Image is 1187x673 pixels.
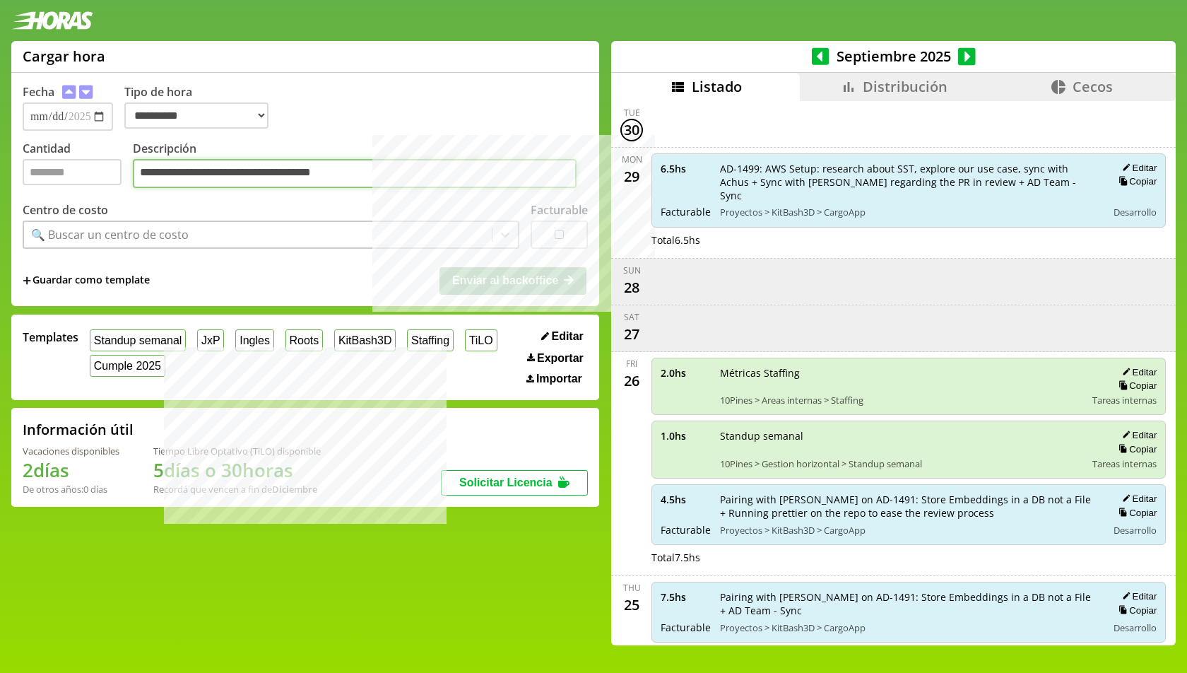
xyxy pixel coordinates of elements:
button: Ingles [235,329,273,351]
button: Copiar [1114,175,1157,187]
span: 1.0 hs [661,429,710,443]
button: Standup semanal [90,329,186,351]
button: Copiar [1114,380,1157,392]
span: 10Pines > Areas internas > Staffing [720,394,1082,406]
span: Proyectos > KitBash3D > CargoApp [720,206,1097,218]
h1: Cargar hora [23,47,105,66]
div: Tue [624,107,640,119]
span: Tareas internas [1092,394,1157,406]
button: Solicitar Licencia [441,470,588,496]
div: De otros años: 0 días [23,483,119,496]
span: Solicitar Licencia [459,476,553,488]
div: 30 [620,119,643,141]
span: Listado [692,77,742,96]
span: Exportar [537,352,584,365]
span: Facturable [661,523,710,537]
img: logotipo [11,11,93,30]
div: 25 [620,594,643,616]
span: Desarrollo [1114,524,1157,537]
div: Mon [622,153,642,165]
button: KitBash3D [334,329,396,351]
span: Importar [536,373,582,385]
span: + [23,273,31,288]
div: Thu [623,582,641,594]
span: Pairing with [PERSON_NAME] on AD-1491: Store Embeddings in a DB not a File + Running prettier on ... [720,493,1097,520]
div: 29 [620,165,643,188]
button: Copiar [1114,507,1157,519]
div: 🔍 Buscar un centro de costo [31,227,189,242]
span: Cecos [1073,77,1113,96]
label: Fecha [23,84,54,100]
div: Sun [623,264,641,276]
span: 10Pines > Gestion horizontal > Standup semanal [720,457,1082,470]
b: Diciembre [272,483,317,496]
span: Tareas internas [1092,457,1157,470]
select: Tipo de hora [124,103,268,129]
span: Editar [551,330,583,343]
span: Desarrollo [1114,621,1157,634]
button: Editar [1118,162,1157,174]
button: TiLO [465,329,497,351]
span: Standup semanal [720,429,1082,443]
button: Exportar [523,351,588,365]
span: Distribución [863,77,947,96]
button: Editar [537,329,588,344]
h1: 5 días o 30 horas [153,457,321,483]
button: Editar [1118,429,1157,441]
textarea: Descripción [133,159,577,189]
div: Total 6.5 hs [651,233,1166,247]
span: Septiembre 2025 [829,47,958,66]
div: scrollable content [611,101,1176,643]
div: Total 7.5 hs [651,551,1166,564]
span: Desarrollo [1114,206,1157,218]
label: Facturable [531,202,588,218]
span: 4.5 hs [661,493,710,506]
span: Facturable [661,205,710,218]
label: Descripción [133,141,588,192]
span: Proyectos > KitBash3D > CargoApp [720,621,1097,634]
h1: 2 días [23,457,119,483]
span: Templates [23,329,78,345]
button: Roots [285,329,323,351]
div: 28 [620,276,643,299]
div: 27 [620,323,643,346]
span: Pairing with [PERSON_NAME] on AD-1491: Store Embeddings in a DB not a File + AD Team - Sync [720,590,1097,617]
h2: Información útil [23,420,134,439]
span: AD-1499: AWS Setup: research about SST, explore our use case, sync with Achus + Sync with [PERSON... [720,162,1097,202]
span: 7.5 hs [661,590,710,604]
div: 26 [620,370,643,392]
button: Staffing [407,329,454,351]
span: 6.5 hs [661,162,710,175]
span: +Guardar como template [23,273,150,288]
button: JxP [197,329,224,351]
div: Vacaciones disponibles [23,445,119,457]
div: Recordá que vencen a fin de [153,483,321,496]
span: Proyectos > KitBash3D > CargoApp [720,524,1097,537]
label: Tipo de hora [124,84,280,131]
div: Sat [624,311,639,323]
button: Copiar [1114,604,1157,616]
input: Cantidad [23,159,122,185]
span: Facturable [661,621,710,634]
div: Fri [626,358,637,370]
span: Métricas Staffing [720,366,1082,380]
button: Copiar [1114,443,1157,455]
label: Centro de costo [23,202,108,218]
label: Cantidad [23,141,133,192]
button: Editar [1118,493,1157,505]
div: Tiempo Libre Optativo (TiLO) disponible [153,445,321,457]
button: Cumple 2025 [90,355,165,377]
button: Editar [1118,590,1157,602]
button: Editar [1118,366,1157,378]
span: 2.0 hs [661,366,710,380]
